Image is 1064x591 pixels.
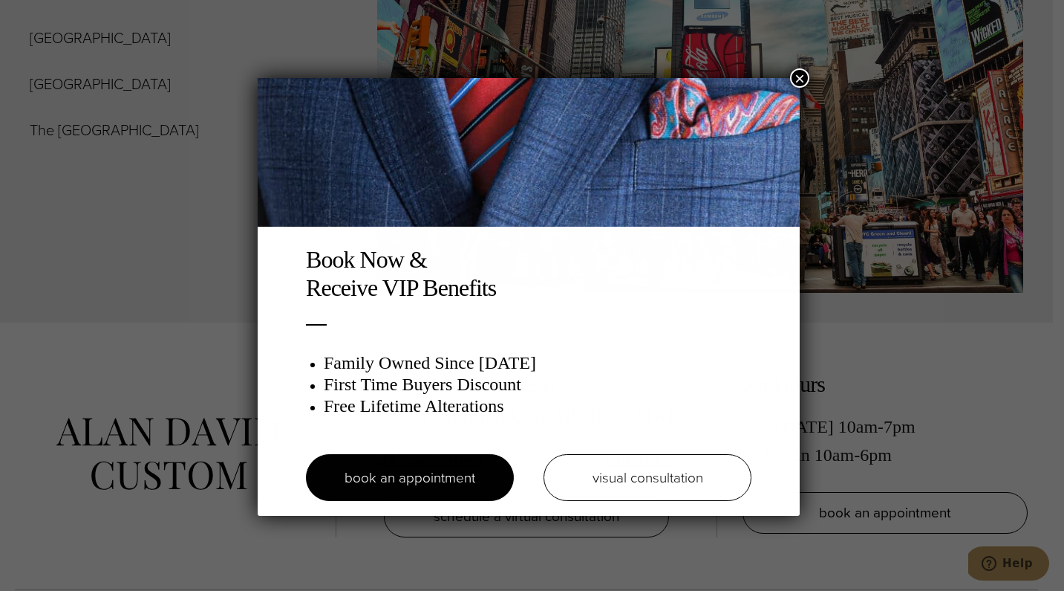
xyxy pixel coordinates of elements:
a: visual consultation [544,454,751,501]
button: Close [790,68,809,88]
span: Help [34,10,65,24]
h3: Family Owned Since [DATE] [324,352,751,374]
h3: Free Lifetime Alterations [324,395,751,417]
h2: Book Now & Receive VIP Benefits [306,245,751,303]
h3: First Time Buyers Discount [324,374,751,395]
a: book an appointment [306,454,514,501]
